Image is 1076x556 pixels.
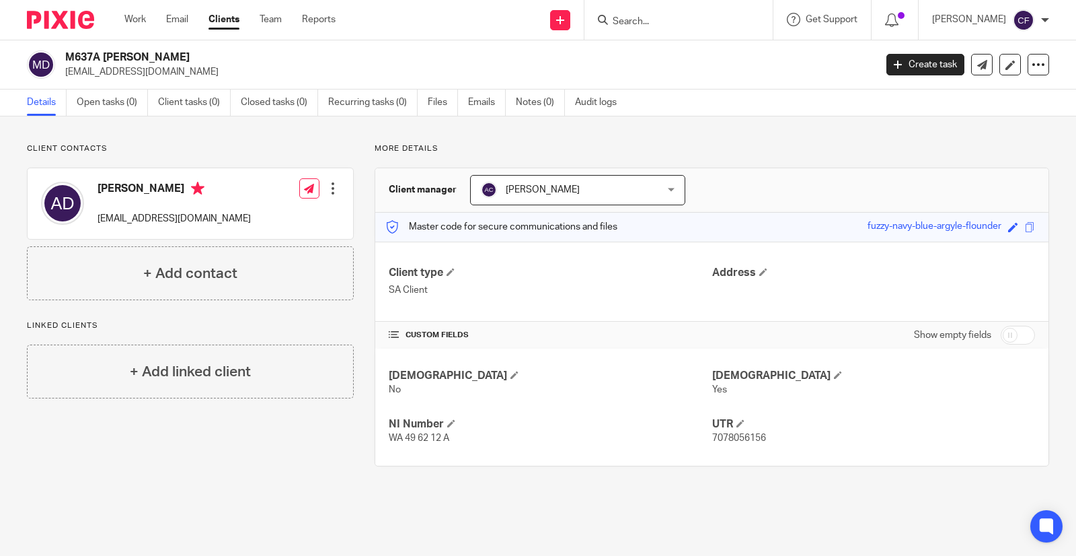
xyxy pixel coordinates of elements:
p: SA Client [389,283,712,297]
h4: Client type [389,266,712,280]
a: Closed tasks (0) [241,90,318,116]
img: svg%3E [1013,9,1034,31]
input: Search [611,16,732,28]
a: Clients [208,13,239,26]
img: svg%3E [41,182,84,225]
a: Work [124,13,146,26]
label: Show empty fields [914,328,991,342]
p: Client contacts [27,143,354,154]
a: Create task [886,54,964,75]
h2: M637A [PERSON_NAME] [65,50,706,65]
h4: CUSTOM FIELDS [389,330,712,341]
span: Yes [712,385,727,394]
i: Primary [191,182,204,195]
img: Pixie [27,11,94,29]
h4: + Add linked client [130,361,251,382]
span: No [389,385,401,394]
a: Recurring tasks (0) [328,90,418,116]
h4: Address [712,266,1035,280]
p: Master code for secure communications and files [385,220,617,234]
a: Files [428,90,458,116]
h4: UTR [712,417,1035,431]
a: Team [260,13,282,26]
a: Details [27,90,67,116]
a: Notes (0) [516,90,565,116]
a: Open tasks (0) [77,90,148,116]
p: [EMAIL_ADDRESS][DOMAIN_NAME] [98,212,251,225]
span: Get Support [806,15,857,24]
a: Audit logs [575,90,627,116]
h4: + Add contact [143,263,237,284]
p: More details [375,143,1049,154]
p: [PERSON_NAME] [932,13,1006,26]
a: Client tasks (0) [158,90,231,116]
h4: NI Number [389,417,712,431]
p: [EMAIL_ADDRESS][DOMAIN_NAME] [65,65,866,79]
span: 7078056156 [712,433,766,443]
h4: [DEMOGRAPHIC_DATA] [389,369,712,383]
img: svg%3E [481,182,497,198]
div: fuzzy-navy-blue-argyle-flounder [868,219,1001,235]
h4: [DEMOGRAPHIC_DATA] [712,369,1035,383]
span: [PERSON_NAME] [506,185,580,195]
h3: Client manager [389,183,457,197]
h4: [PERSON_NAME] [98,182,251,199]
p: Linked clients [27,320,354,331]
a: Email [166,13,188,26]
a: Reports [302,13,336,26]
img: svg%3E [27,50,55,79]
a: Emails [468,90,506,116]
span: WA 49 62 12 A [389,433,449,443]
